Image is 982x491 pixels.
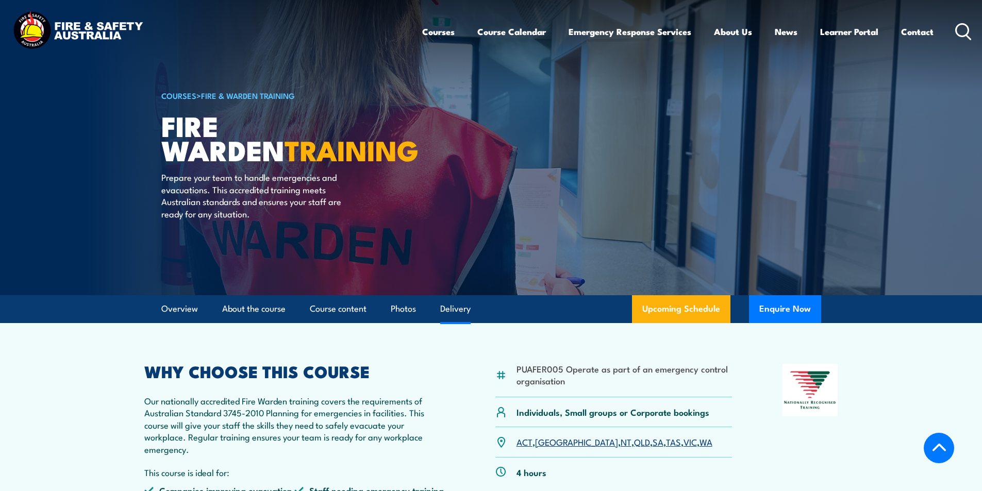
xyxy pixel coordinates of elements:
a: WA [700,435,712,448]
a: Photos [391,295,416,323]
p: Individuals, Small groups or Corporate bookings [517,406,709,418]
a: COURSES [161,90,196,101]
a: [GEOGRAPHIC_DATA] [535,435,618,448]
a: About Us [714,18,752,45]
h2: WHY CHOOSE THIS COURSE [144,364,445,378]
p: Prepare your team to handle emergencies and evacuations. This accredited training meets Australia... [161,171,349,219]
strong: TRAINING [285,128,419,171]
a: Upcoming Schedule [632,295,730,323]
a: Emergency Response Services [569,18,691,45]
a: SA [653,435,663,448]
a: Learner Portal [820,18,878,45]
a: News [775,18,797,45]
a: Course Calendar [477,18,546,45]
a: Delivery [440,295,471,323]
a: VIC [684,435,697,448]
a: QLD [634,435,650,448]
a: ACT [517,435,532,448]
a: Overview [161,295,198,323]
h6: > [161,89,416,101]
p: Our nationally accredited Fire Warden training covers the requirements of Australian Standard 374... [144,395,445,455]
a: Courses [422,18,455,45]
a: TAS [666,435,681,448]
p: , , , , , , , [517,436,712,448]
a: Fire & Warden Training [201,90,295,101]
img: Nationally Recognised Training logo. [783,364,838,416]
a: NT [621,435,631,448]
button: Enquire Now [749,295,821,323]
a: Contact [901,18,934,45]
a: About the course [222,295,286,323]
a: Course content [310,295,367,323]
li: PUAFER005 Operate as part of an emergency control organisation [517,363,733,387]
p: 4 hours [517,466,546,478]
p: This course is ideal for: [144,466,445,478]
h1: Fire Warden [161,113,416,161]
